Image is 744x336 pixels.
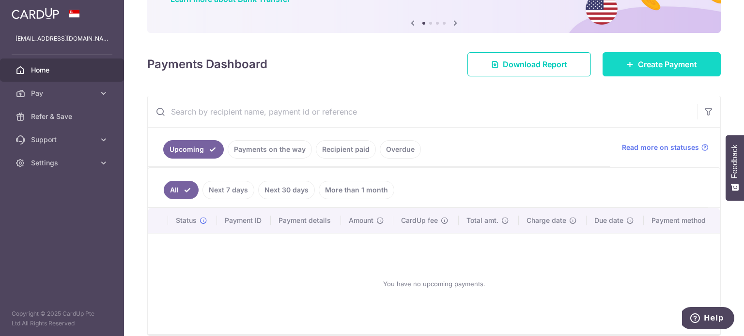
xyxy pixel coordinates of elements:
iframe: Opens a widget where you can find more information [682,307,734,331]
th: Payment details [271,208,341,233]
span: Create Payment [638,58,697,70]
span: Home [31,65,95,75]
a: Upcoming [163,140,224,159]
th: Payment method [644,208,720,233]
input: Search by recipient name, payment id or reference [148,96,697,127]
th: Payment ID [217,208,271,233]
a: Next 30 days [258,181,315,199]
a: Next 7 days [202,181,254,199]
span: Support [31,135,95,145]
span: Refer & Save [31,112,95,121]
button: Feedback - Show survey [726,135,744,201]
h4: Payments Dashboard [147,56,267,73]
span: Download Report [503,58,567,70]
span: Pay [31,88,95,98]
p: [EMAIL_ADDRESS][DOMAIN_NAME] [15,34,108,44]
div: You have no upcoming payments. [160,241,708,326]
img: CardUp [12,8,59,19]
a: Read more on statuses [622,143,709,152]
a: Create Payment [603,52,721,76]
span: CardUp fee [401,216,438,225]
a: Payments on the way [228,140,312,159]
a: All [164,181,199,199]
span: Due date [594,216,623,225]
span: Amount [349,216,373,225]
span: Status [176,216,197,225]
a: More than 1 month [319,181,394,199]
span: Read more on statuses [622,143,699,152]
span: Total amt. [466,216,498,225]
a: Download Report [467,52,591,76]
a: Overdue [380,140,421,159]
a: Recipient paid [316,140,376,159]
span: Charge date [527,216,566,225]
span: Settings [31,158,95,168]
span: Feedback [730,145,739,178]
